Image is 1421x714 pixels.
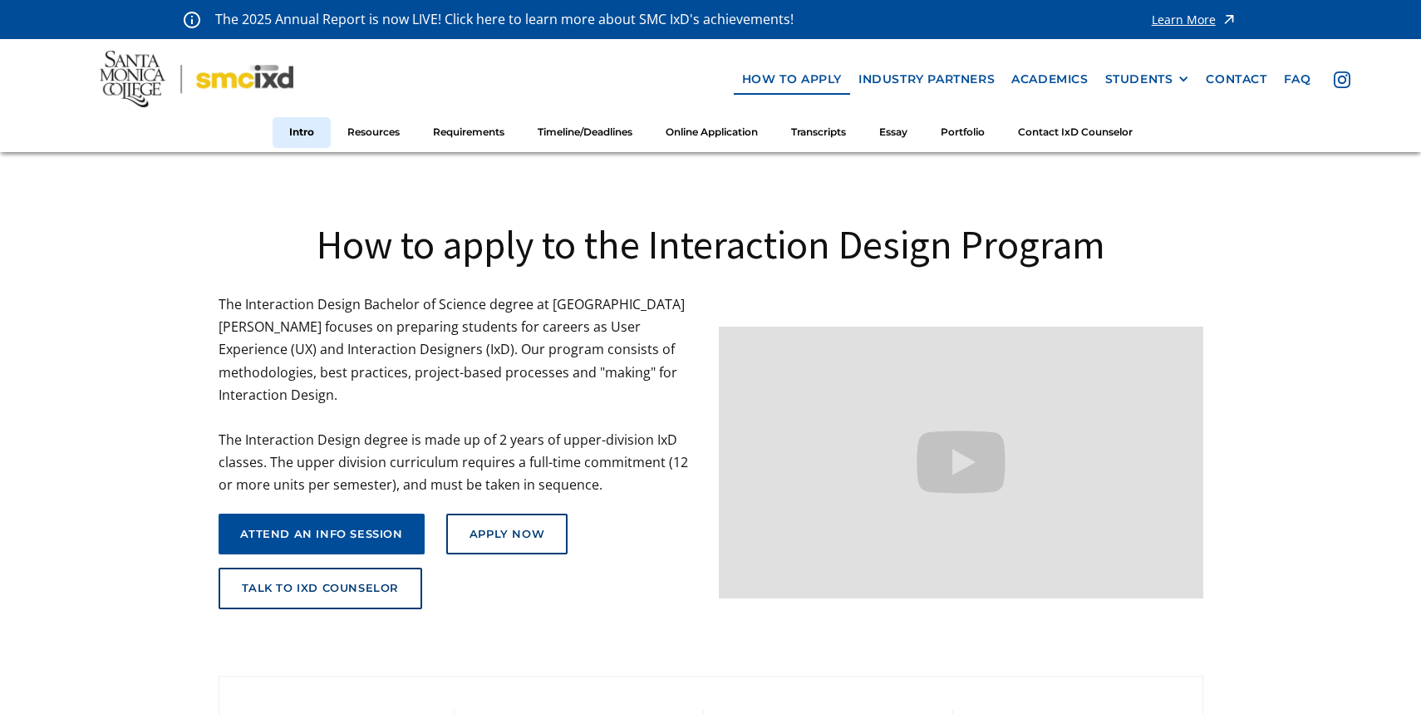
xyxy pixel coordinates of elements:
[331,117,416,148] a: Resources
[219,514,425,555] a: attend an info session
[240,528,403,541] div: attend an info session
[1276,64,1320,95] a: faq
[1197,64,1275,95] a: contact
[100,51,293,107] img: Santa Monica College - SMC IxD logo
[1105,72,1173,86] div: STUDENTS
[1334,71,1350,88] img: icon - instagram
[219,568,423,609] a: talk to ixd counselor
[273,117,331,148] a: Intro
[924,117,1001,148] a: Portfolio
[1152,8,1237,31] a: Learn More
[850,64,1003,95] a: industry partners
[863,117,924,148] a: Essay
[242,582,400,595] div: talk to ixd counselor
[446,514,568,555] a: Apply Now
[184,11,200,28] img: icon - information - alert
[1003,64,1096,95] a: Academics
[521,117,649,148] a: Timeline/Deadlines
[219,293,703,497] p: The Interaction Design Bachelor of Science degree at [GEOGRAPHIC_DATA][PERSON_NAME] focuses on pr...
[1001,117,1149,148] a: Contact IxD Counselor
[719,327,1203,598] iframe: Design your future with a Bachelor's Degree in Interaction Design from Santa Monica College
[649,117,774,148] a: Online Application
[774,117,863,148] a: Transcripts
[219,219,1203,270] h1: How to apply to the Interaction Design Program
[470,528,544,541] div: Apply Now
[416,117,521,148] a: Requirements
[734,64,850,95] a: how to apply
[1221,8,1237,31] img: icon - arrow - alert
[1105,72,1190,86] div: STUDENTS
[1152,14,1216,26] div: Learn More
[215,8,795,31] p: The 2025 Annual Report is now LIVE! Click here to learn more about SMC IxD's achievements!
